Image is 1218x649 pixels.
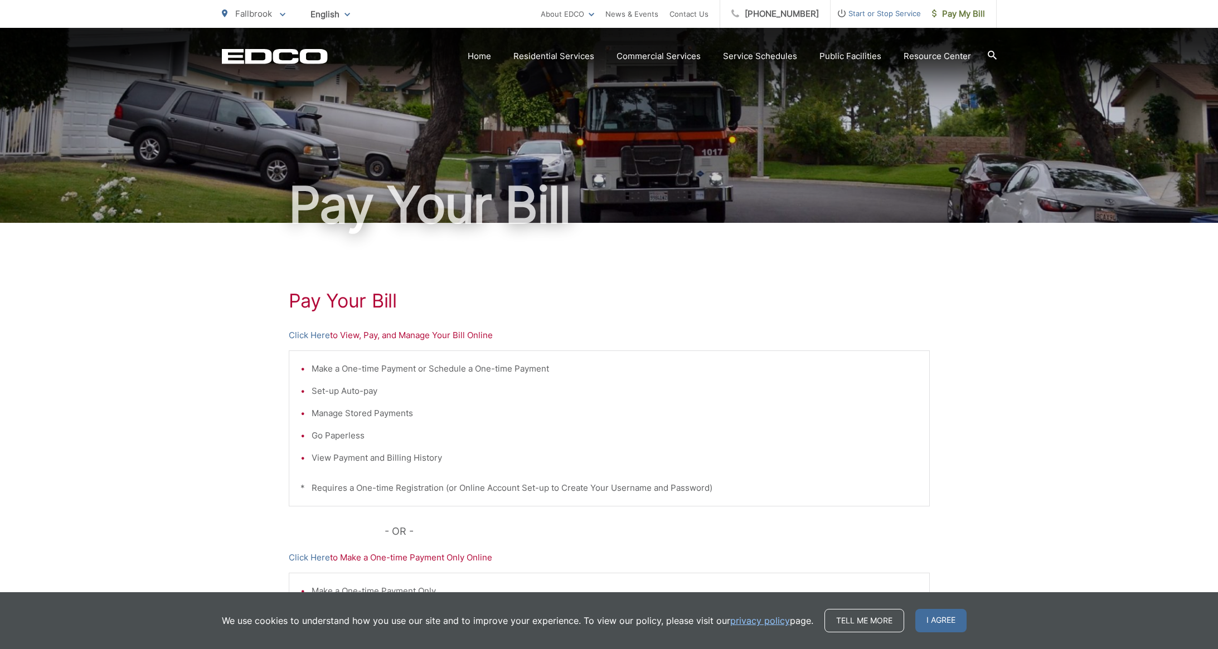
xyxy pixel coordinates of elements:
[468,50,491,63] a: Home
[932,7,985,21] span: Pay My Bill
[222,177,997,233] h1: Pay Your Bill
[312,451,918,465] li: View Payment and Billing History
[385,523,930,540] p: - OR -
[300,481,918,495] p: * Requires a One-time Registration (or Online Account Set-up to Create Your Username and Password)
[513,50,594,63] a: Residential Services
[235,8,272,19] span: Fallbrook
[723,50,797,63] a: Service Schedules
[541,7,594,21] a: About EDCO
[312,384,918,398] li: Set-up Auto-pay
[312,407,918,420] li: Manage Stored Payments
[730,614,790,627] a: privacy policy
[302,4,358,24] span: English
[289,551,330,564] a: Click Here
[312,429,918,442] li: Go Paperless
[904,50,971,63] a: Resource Center
[289,329,330,342] a: Click Here
[289,329,930,342] p: to View, Pay, and Manage Your Bill Online
[222,48,328,64] a: EDCD logo. Return to the homepage.
[819,50,881,63] a: Public Facilities
[915,609,967,632] span: I agree
[289,551,930,564] p: to Make a One-time Payment Only Online
[617,50,701,63] a: Commercial Services
[312,584,918,598] li: Make a One-time Payment Only
[312,362,918,375] li: Make a One-time Payment or Schedule a One-time Payment
[605,7,658,21] a: News & Events
[824,609,904,632] a: Tell me more
[669,7,709,21] a: Contact Us
[289,290,930,312] h1: Pay Your Bill
[222,614,813,627] p: We use cookies to understand how you use our site and to improve your experience. To view our pol...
